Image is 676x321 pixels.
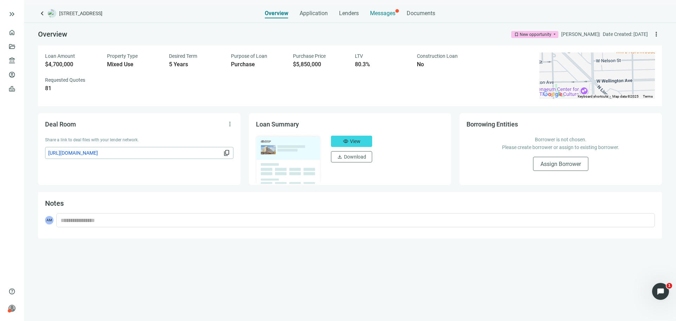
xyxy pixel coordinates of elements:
div: Date Created: [DATE] [603,30,648,38]
span: help [8,288,15,295]
div: 5 Years [169,61,223,68]
span: more_vert [226,121,233,128]
img: dealOverviewImg [254,134,323,186]
div: [PERSON_NAME] | [561,30,600,38]
span: person [8,305,15,312]
span: Application [300,10,328,17]
span: Purchase Price [293,53,326,59]
iframe: Intercom live chat [652,283,669,300]
span: AM [45,216,54,224]
span: Documents [407,10,435,17]
span: Download [344,154,366,160]
span: Notes [45,199,64,208]
span: Deal Room [45,121,76,128]
button: keyboard_double_arrow_right [8,10,16,18]
div: New opportunity [520,31,551,38]
span: [STREET_ADDRESS] [59,10,102,17]
img: deal-logo [48,9,56,18]
span: Requested Quotes [45,77,85,83]
span: Assign Borrower [540,161,581,167]
span: Messages [370,10,395,17]
span: content_copy [223,149,230,156]
div: 81 [45,85,99,92]
span: visibility [343,138,349,144]
span: Loan Amount [45,53,75,59]
span: Overview [265,10,288,17]
span: 1 [666,283,672,289]
span: Loan Summary [256,121,299,128]
img: Google [541,90,564,99]
div: No [417,61,470,68]
div: Purchase [231,61,284,68]
button: visibilityView [331,136,372,147]
span: more_vert [653,31,660,38]
span: Purpose of Loan [231,53,267,59]
span: Share a link to deal files with your lender network. [45,137,139,142]
p: Borrower is not chosen. [474,136,648,143]
span: bookmark [514,32,519,37]
span: Borrowing Entities [467,121,518,128]
a: Open this area in Google Maps (opens a new window) [541,90,564,99]
span: Overview [38,30,67,38]
span: [URL][DOMAIN_NAME] [48,149,222,157]
span: download [337,154,343,160]
span: LTV [355,53,363,59]
span: Desired Term [169,53,197,59]
span: Property Type [107,53,138,59]
span: View [350,138,361,144]
div: 80.3% [355,61,408,68]
a: Terms (opens in new tab) [643,94,653,98]
a: keyboard_arrow_left [38,9,46,18]
p: Please create borrower or assign to existing borrower. [474,143,648,151]
button: downloadDownload [331,151,372,162]
button: Assign Borrower [533,157,588,171]
button: more_vert [224,118,236,130]
span: Map data ©2025 [612,94,639,98]
div: $4,700,000 [45,61,99,68]
span: Lenders [339,10,359,17]
span: account_balance [8,57,13,64]
div: $5,850,000 [293,61,346,68]
button: more_vert [651,29,662,40]
span: Construction Loan [417,53,458,59]
button: Keyboard shortcuts [578,94,608,99]
div: Mixed Use [107,61,161,68]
